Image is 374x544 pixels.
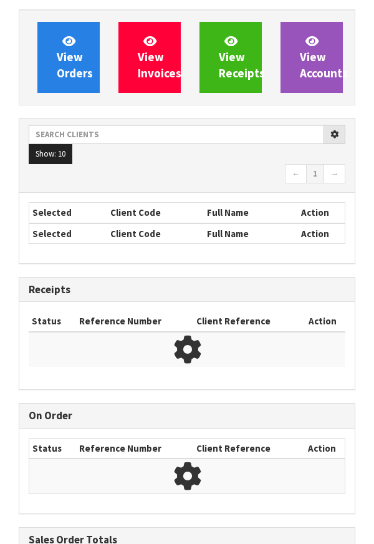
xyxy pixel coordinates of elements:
[29,439,76,459] th: Status
[29,311,76,331] th: Status
[324,164,345,184] a: →
[286,203,345,223] th: Action
[204,223,286,243] th: Full Name
[199,22,262,93] a: ViewReceipts
[118,22,181,93] a: ViewInvoices
[29,144,72,164] button: Show: 10
[29,410,345,422] h3: On Order
[138,34,181,80] span: View Invoices
[219,34,265,80] span: View Receipts
[57,34,93,80] span: View Orders
[204,203,286,223] th: Full Name
[285,164,307,184] a: ←
[29,125,324,144] input: Search clients
[300,311,345,331] th: Action
[29,164,345,186] nav: Page navigation
[193,311,300,331] th: Client Reference
[300,34,348,80] span: View Accounts
[107,223,204,243] th: Client Code
[286,223,345,243] th: Action
[76,311,193,331] th: Reference Number
[107,203,204,223] th: Client Code
[29,203,107,223] th: Selected
[280,22,343,93] a: ViewAccounts
[29,284,345,296] h3: Receipts
[76,439,193,459] th: Reference Number
[193,439,299,459] th: Client Reference
[37,22,100,93] a: ViewOrders
[306,164,324,184] a: 1
[29,223,107,243] th: Selected
[299,439,345,459] th: Action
